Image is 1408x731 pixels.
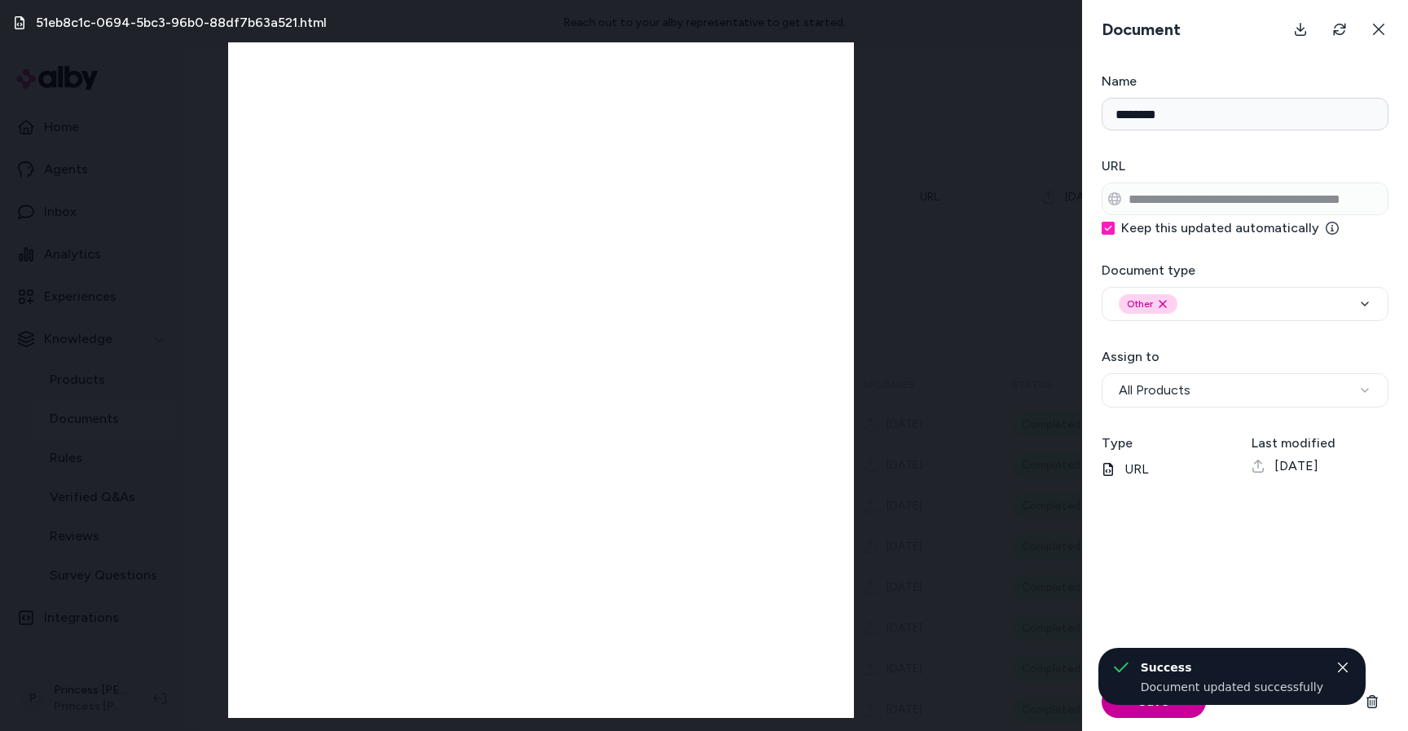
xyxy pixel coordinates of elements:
[1323,13,1356,46] button: Refresh
[1102,287,1388,321] button: OtherRemove other option
[1121,222,1339,235] label: Keep this updated automatically
[36,13,327,33] h3: 51eb8c1c-0694-5bc3-96b0-88df7b63a521.html
[1119,294,1177,314] div: Other
[1102,349,1159,364] label: Assign to
[1102,156,1388,176] h3: URL
[1102,460,1239,479] p: URL
[1119,381,1190,400] span: All Products
[1156,297,1169,310] button: Remove other option
[1252,434,1388,453] h3: Last modified
[1274,456,1318,476] span: [DATE]
[1102,261,1388,280] h3: Document type
[1102,72,1388,91] h3: Name
[1102,685,1206,718] button: Save
[1102,434,1239,453] h3: Type
[1095,18,1187,41] h3: Document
